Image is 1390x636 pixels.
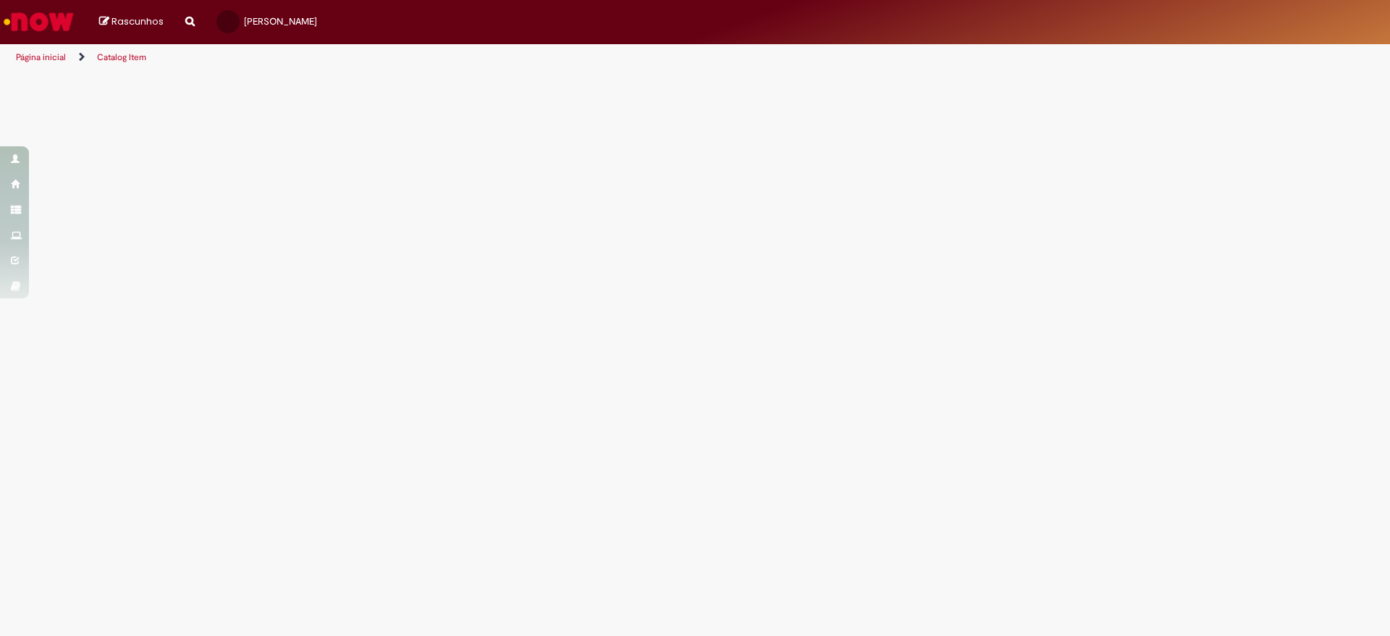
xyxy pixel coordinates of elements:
span: Rascunhos [111,14,164,28]
a: Página inicial [16,51,66,63]
a: Rascunhos [99,15,164,29]
span: [PERSON_NAME] [244,15,317,28]
a: Catalog Item [97,51,146,63]
img: ServiceNow [1,7,76,36]
ul: Trilhas de página [11,44,916,71]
